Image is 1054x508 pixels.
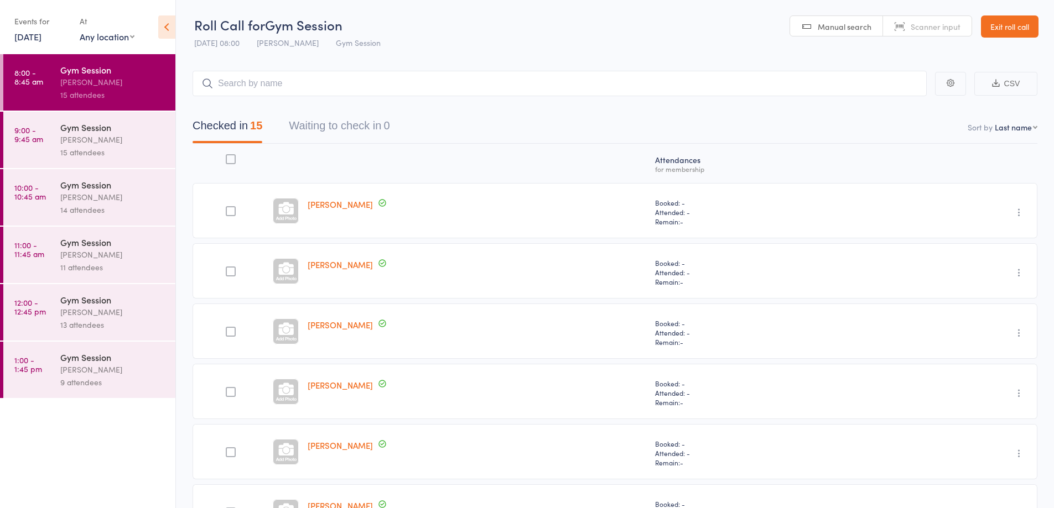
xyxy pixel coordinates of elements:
div: Atten­dances [651,149,879,178]
span: - [680,458,683,467]
div: [PERSON_NAME] [60,306,166,318]
span: Remain: [655,217,874,226]
a: [PERSON_NAME] [308,379,373,391]
button: CSV [974,72,1037,96]
span: Attended: - [655,268,874,277]
div: 15 [250,119,262,132]
div: Gym Session [60,351,166,363]
span: Remain: [655,277,874,286]
span: Attended: - [655,388,874,397]
div: [PERSON_NAME] [60,76,166,88]
div: 15 attendees [60,88,166,101]
div: [PERSON_NAME] [60,133,166,146]
div: Any location [80,30,134,43]
div: [PERSON_NAME] [60,191,166,203]
a: [PERSON_NAME] [308,319,373,331]
span: Gym Session [265,15,342,34]
div: Events for [14,12,69,30]
div: Gym Session [60,236,166,248]
a: 8:00 -8:45 amGym Session[PERSON_NAME]15 attendees [3,54,175,111]
button: Waiting to check in0 [289,114,390,143]
span: [PERSON_NAME] [257,37,319,48]
time: 10:00 - 10:45 am [14,183,46,201]
div: 13 attendees [60,318,166,331]
div: Gym Session [60,64,166,76]
time: 8:00 - 8:45 am [14,68,43,86]
span: Booked: - [655,439,874,448]
div: Last name [995,122,1032,133]
div: At [80,12,134,30]
div: 15 attendees [60,146,166,159]
span: Remain: [655,458,874,467]
span: - [680,217,683,226]
label: Sort by [968,122,993,133]
span: Booked: - [655,379,874,388]
div: 9 attendees [60,376,166,389]
span: Booked: - [655,318,874,328]
a: Exit roll call [981,15,1039,38]
a: [PERSON_NAME] [308,439,373,451]
time: 9:00 - 9:45 am [14,125,43,143]
div: Gym Session [60,179,166,191]
button: Checked in15 [193,114,262,143]
a: 11:00 -11:45 amGym Session[PERSON_NAME]11 attendees [3,227,175,283]
span: Attended: - [655,328,874,337]
a: 9:00 -9:45 amGym Session[PERSON_NAME]15 attendees [3,112,175,168]
span: Gym Session [336,37,381,48]
span: Attended: - [655,448,874,458]
a: 1:00 -1:45 pmGym Session[PERSON_NAME]9 attendees [3,342,175,398]
span: Booked: - [655,258,874,268]
time: 1:00 - 1:45 pm [14,355,42,373]
span: Remain: [655,337,874,347]
input: Search by name [193,71,927,96]
span: - [680,337,683,347]
div: for membership [655,165,874,172]
time: 12:00 - 12:45 pm [14,298,46,316]
div: Gym Session [60,294,166,306]
span: Attended: - [655,207,874,217]
span: - [680,277,683,286]
span: Roll Call for [194,15,265,34]
span: Manual search [818,21,871,32]
span: Scanner input [911,21,960,32]
div: 14 attendees [60,203,166,216]
a: [DATE] [14,30,41,43]
span: Remain: [655,397,874,407]
a: 12:00 -12:45 pmGym Session[PERSON_NAME]13 attendees [3,284,175,341]
a: [PERSON_NAME] [308,198,373,210]
a: 10:00 -10:45 amGym Session[PERSON_NAME]14 attendees [3,169,175,226]
time: 11:00 - 11:45 am [14,240,44,258]
span: - [680,397,683,407]
a: [PERSON_NAME] [308,259,373,270]
span: [DATE] 08:00 [194,37,240,48]
div: Gym Session [60,121,166,133]
div: [PERSON_NAME] [60,248,166,261]
div: 0 [383,119,390,132]
div: 11 attendees [60,261,166,274]
div: [PERSON_NAME] [60,363,166,376]
span: Booked: - [655,198,874,207]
